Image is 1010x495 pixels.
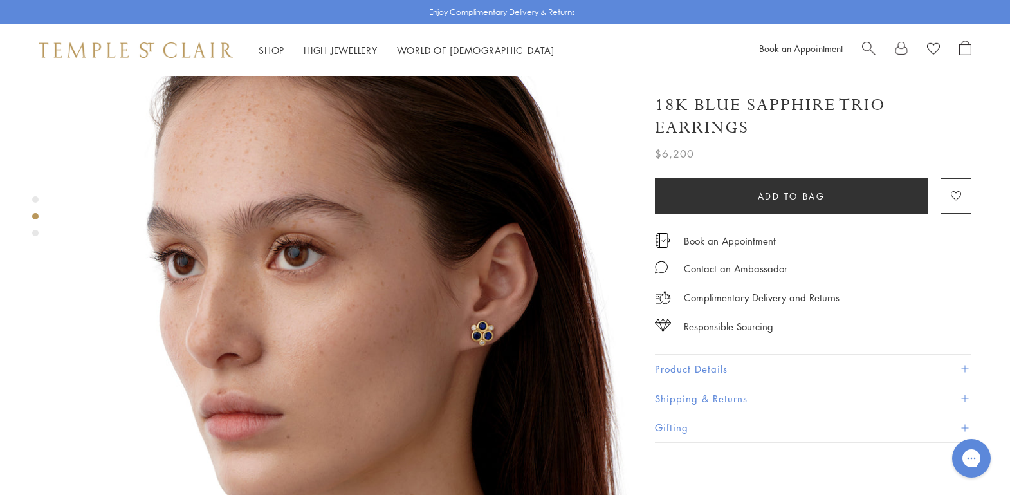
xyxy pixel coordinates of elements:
[927,41,940,60] a: View Wishlist
[655,355,971,384] button: Product Details
[397,44,555,57] a: World of [DEMOGRAPHIC_DATA]World of [DEMOGRAPHIC_DATA]
[32,193,39,247] div: Product gallery navigation
[959,41,971,60] a: Open Shopping Bag
[684,234,776,248] a: Book an Appointment
[684,319,773,335] div: Responsible Sourcing
[655,261,668,274] img: MessageIcon-01_2.svg
[655,319,671,332] img: icon_sourcing.svg
[655,413,971,442] button: Gifting
[655,94,971,139] h1: 18K Blue Sapphire Trio Earrings
[429,6,575,19] p: Enjoy Complimentary Delivery & Returns
[655,145,694,162] span: $6,200
[862,41,876,60] a: Search
[655,290,671,306] img: icon_delivery.svg
[655,178,928,214] button: Add to bag
[946,434,997,482] iframe: Gorgias live chat messenger
[684,261,787,277] div: Contact an Ambassador
[259,42,555,59] nav: Main navigation
[304,44,378,57] a: High JewelleryHigh Jewellery
[759,42,843,55] a: Book an Appointment
[259,44,284,57] a: ShopShop
[655,384,971,413] button: Shipping & Returns
[655,233,670,248] img: icon_appointment.svg
[684,290,840,306] p: Complimentary Delivery and Returns
[758,189,825,203] span: Add to bag
[39,42,233,58] img: Temple St. Clair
